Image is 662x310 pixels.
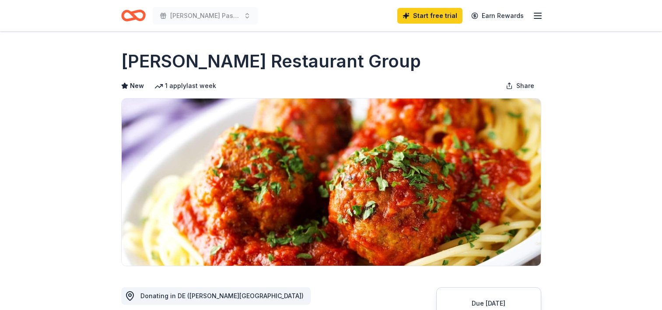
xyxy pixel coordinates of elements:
[154,81,216,91] div: 1 apply last week
[516,81,534,91] span: Share
[130,81,144,91] span: New
[122,99,541,266] img: Image for DiFebo's Restaurant Group
[466,8,529,24] a: Earn Rewards
[397,8,462,24] a: Start free trial
[447,298,530,309] div: Due [DATE]
[121,5,146,26] a: Home
[140,292,304,299] span: Donating in DE ([PERSON_NAME][GEOGRAPHIC_DATA])
[153,7,258,25] button: [PERSON_NAME] Pasta Night
[170,11,240,21] span: [PERSON_NAME] Pasta Night
[499,77,541,95] button: Share
[121,49,421,74] h1: [PERSON_NAME] Restaurant Group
